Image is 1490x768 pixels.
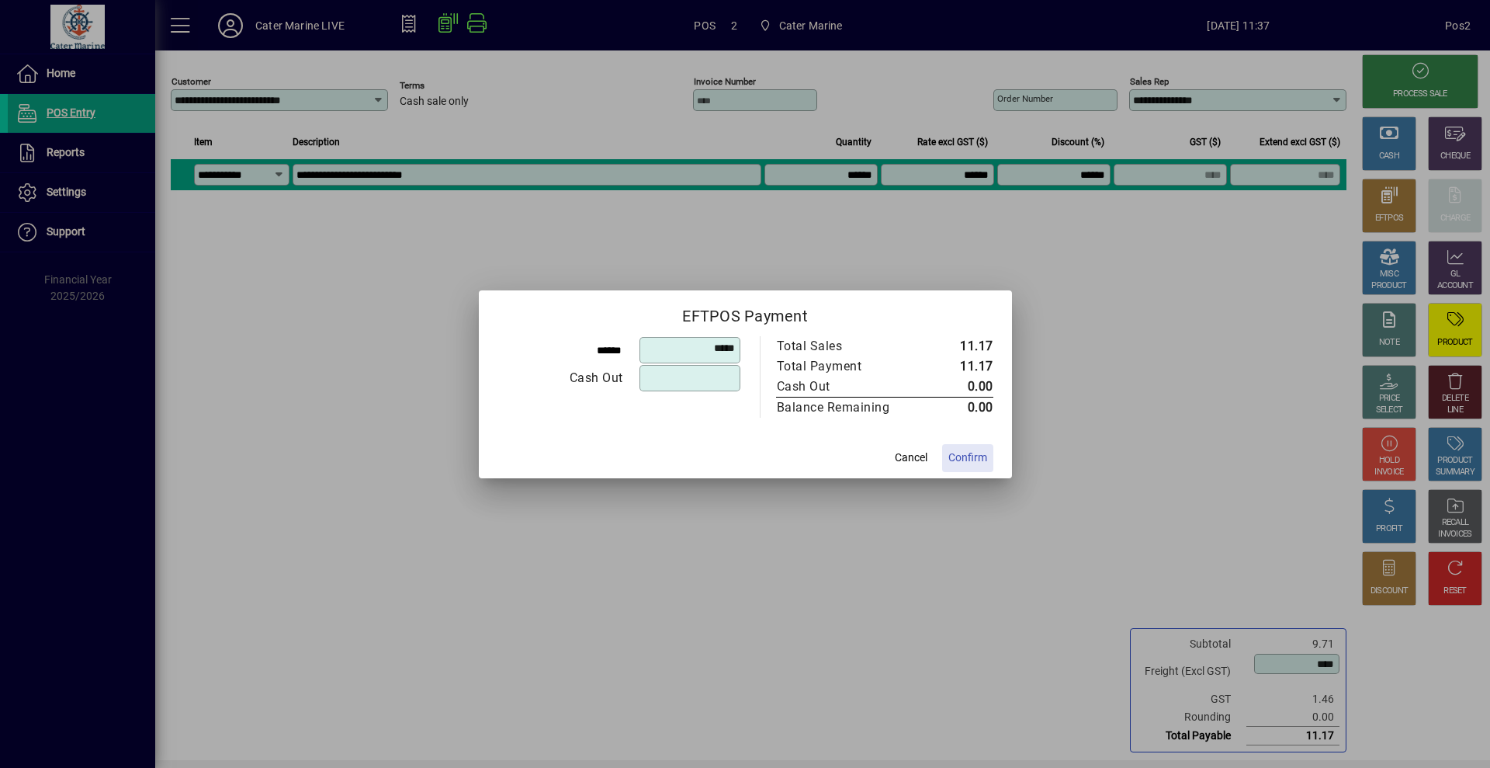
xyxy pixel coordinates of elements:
button: Cancel [886,444,936,472]
div: Cash Out [777,377,907,396]
td: 11.17 [923,336,993,356]
span: Confirm [948,450,987,466]
td: 11.17 [923,356,993,377]
div: Balance Remaining [777,398,907,417]
td: Total Payment [776,356,923,377]
h2: EFTPOS Payment [479,290,1012,335]
span: Cancel [895,450,927,466]
button: Confirm [942,444,993,472]
td: Total Sales [776,336,923,356]
div: Cash Out [498,369,623,387]
td: 0.00 [923,377,993,398]
td: 0.00 [923,397,993,418]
